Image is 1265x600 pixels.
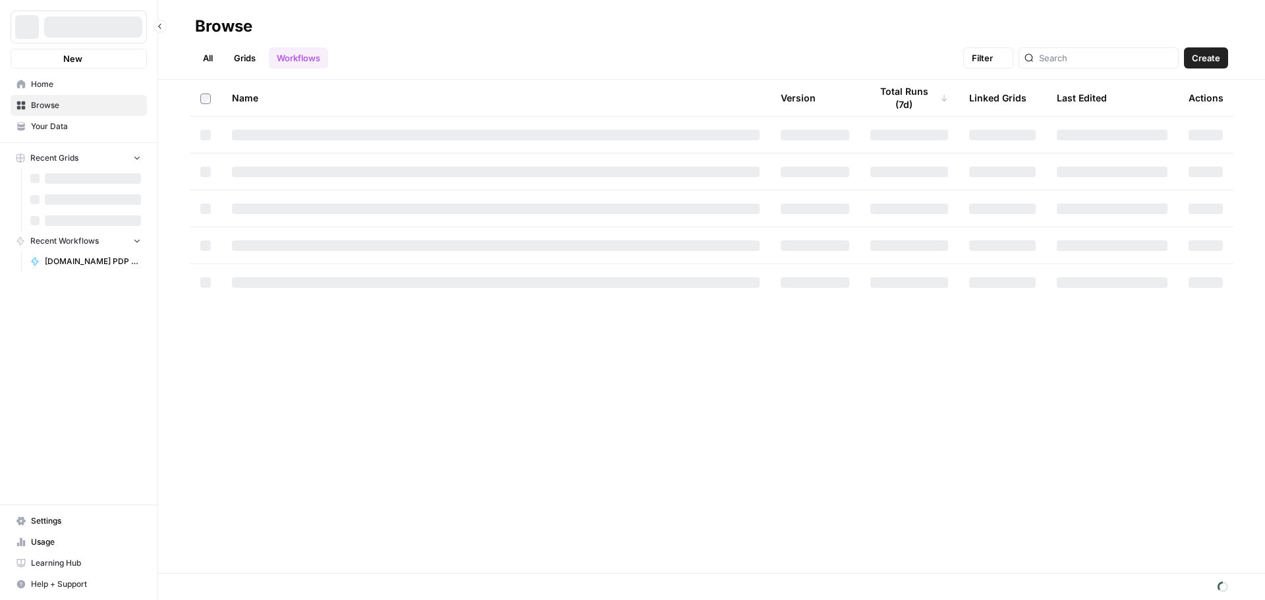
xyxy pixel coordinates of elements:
[226,47,264,68] a: Grids
[195,47,221,68] a: All
[31,557,141,569] span: Learning Hub
[870,80,948,116] div: Total Runs (7d)
[1039,51,1173,65] input: Search
[1057,80,1107,116] div: Last Edited
[11,74,147,95] a: Home
[969,80,1026,116] div: Linked Grids
[11,532,147,553] a: Usage
[63,52,82,65] span: New
[31,99,141,111] span: Browse
[11,148,147,168] button: Recent Grids
[11,574,147,595] button: Help + Support
[31,578,141,590] span: Help + Support
[963,47,1013,68] button: Filter
[11,49,147,68] button: New
[972,51,993,65] span: Filter
[31,121,141,132] span: Your Data
[31,515,141,527] span: Settings
[11,553,147,574] a: Learning Hub
[31,78,141,90] span: Home
[45,256,141,267] span: [DOMAIN_NAME] PDP Enrichment
[195,16,252,37] div: Browse
[1192,51,1220,65] span: Create
[31,536,141,548] span: Usage
[30,152,78,164] span: Recent Grids
[11,510,147,532] a: Settings
[24,251,147,272] a: [DOMAIN_NAME] PDP Enrichment
[232,80,760,116] div: Name
[781,80,816,116] div: Version
[11,95,147,116] a: Browse
[269,47,328,68] a: Workflows
[11,231,147,251] button: Recent Workflows
[1184,47,1228,68] button: Create
[30,235,99,247] span: Recent Workflows
[1189,80,1223,116] div: Actions
[11,116,147,137] a: Your Data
